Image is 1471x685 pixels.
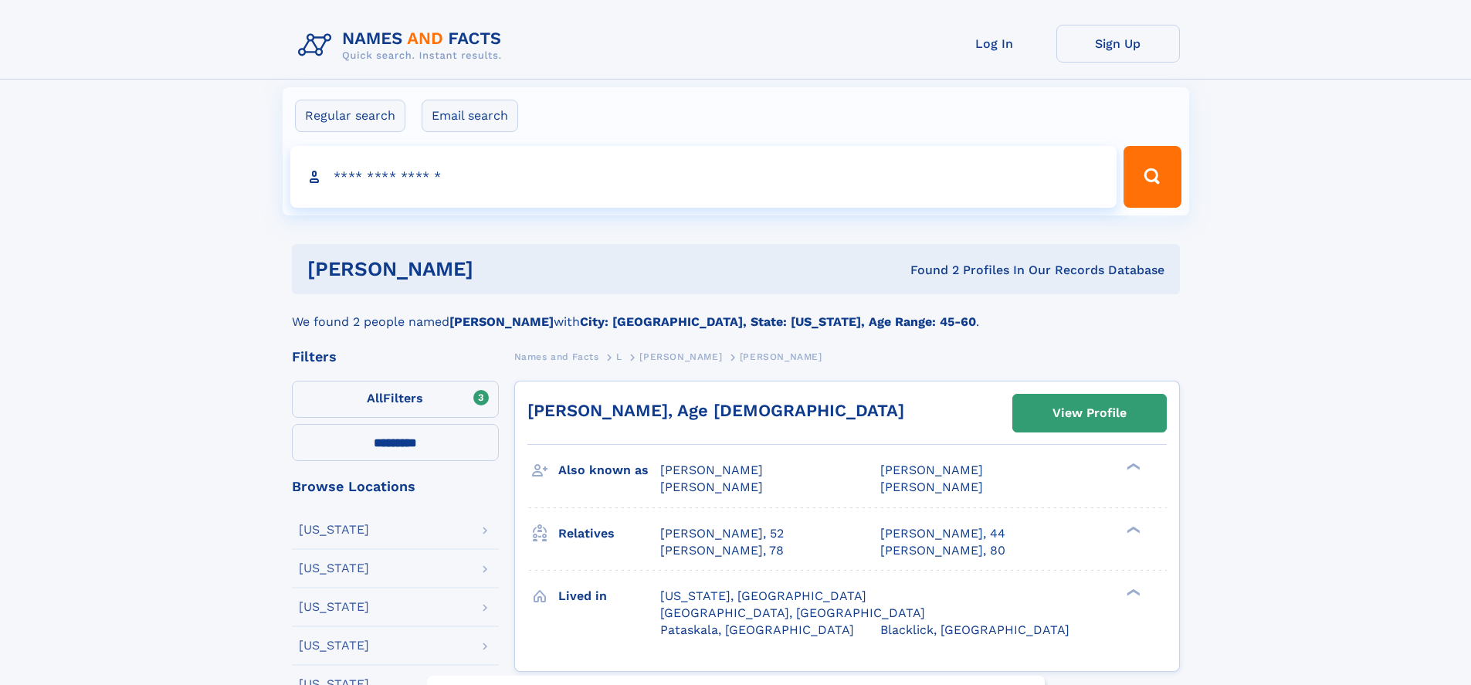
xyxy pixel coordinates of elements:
h1: [PERSON_NAME] [307,259,692,279]
span: [US_STATE], [GEOGRAPHIC_DATA] [660,588,866,603]
div: [US_STATE] [299,601,369,613]
a: [PERSON_NAME], 44 [880,525,1005,542]
div: [US_STATE] [299,562,369,575]
a: Log In [933,25,1056,63]
label: Regular search [295,100,405,132]
a: [PERSON_NAME], 78 [660,542,784,559]
div: We found 2 people named with . [292,294,1180,331]
label: Email search [422,100,518,132]
b: City: [GEOGRAPHIC_DATA], State: [US_STATE], Age Range: 45-60 [580,314,976,329]
button: Search Button [1124,146,1181,208]
div: ❯ [1123,462,1141,472]
div: Browse Locations [292,480,499,493]
span: [GEOGRAPHIC_DATA], [GEOGRAPHIC_DATA] [660,605,925,620]
span: [PERSON_NAME] [639,351,722,362]
h3: Also known as [558,457,660,483]
span: [PERSON_NAME] [880,463,983,477]
span: L [616,351,622,362]
a: [PERSON_NAME], 52 [660,525,784,542]
span: Pataskala, [GEOGRAPHIC_DATA] [660,622,854,637]
div: [US_STATE] [299,639,369,652]
span: [PERSON_NAME] [880,480,983,494]
a: [PERSON_NAME], Age [DEMOGRAPHIC_DATA] [527,401,904,420]
div: Filters [292,350,499,364]
h3: Lived in [558,583,660,609]
img: Logo Names and Facts [292,25,514,66]
span: All [367,391,383,405]
b: [PERSON_NAME] [449,314,554,329]
div: Found 2 Profiles In Our Records Database [692,262,1164,279]
input: search input [290,146,1117,208]
a: [PERSON_NAME] [639,347,722,366]
span: [PERSON_NAME] [660,463,763,477]
span: [PERSON_NAME] [740,351,822,362]
div: ❯ [1123,587,1141,597]
a: [PERSON_NAME], 80 [880,542,1005,559]
div: [US_STATE] [299,524,369,536]
div: View Profile [1052,395,1127,431]
label: Filters [292,381,499,418]
h3: Relatives [558,521,660,547]
a: L [616,347,622,366]
div: ❯ [1123,524,1141,534]
span: [PERSON_NAME] [660,480,763,494]
a: View Profile [1013,395,1166,432]
a: Sign Up [1056,25,1180,63]
span: Blacklick, [GEOGRAPHIC_DATA] [880,622,1069,637]
a: Names and Facts [514,347,599,366]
